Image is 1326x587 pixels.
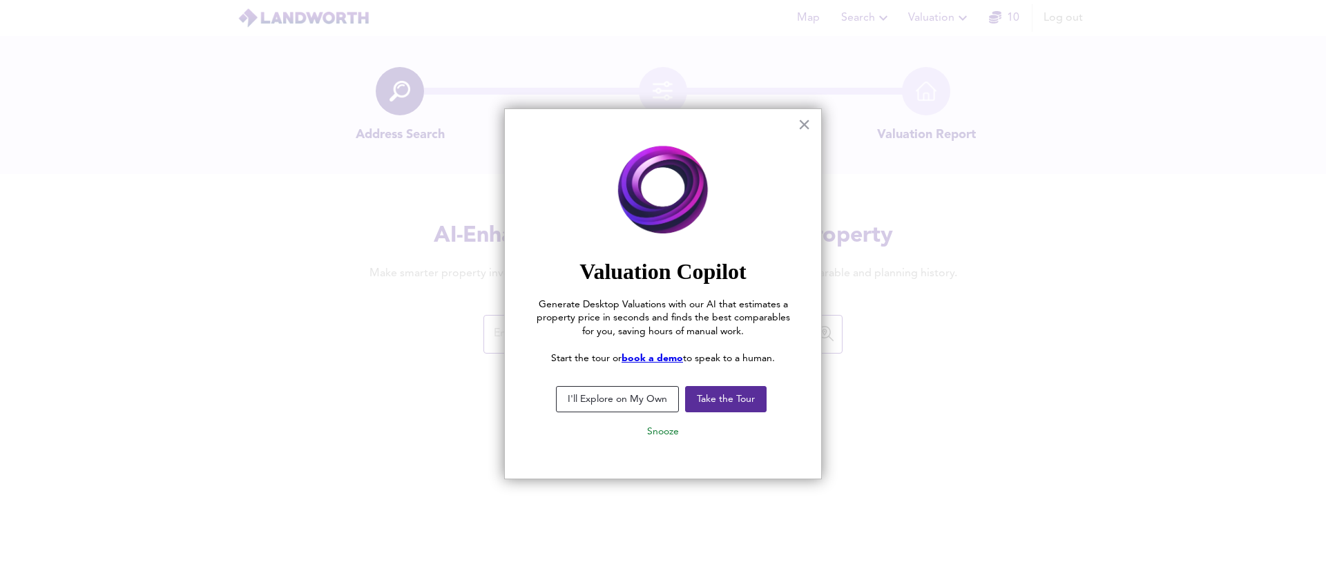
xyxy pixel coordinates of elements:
[532,298,794,339] p: Generate Desktop Valuations with our AI that estimates a property price in seconds and finds the ...
[551,354,622,363] span: Start the tour or
[556,386,679,412] button: I'll Explore on My Own
[636,419,690,444] button: Snooze
[532,258,794,285] h2: Valuation Copilot
[622,354,683,363] a: book a demo
[683,354,775,363] span: to speak to a human.
[685,386,767,412] button: Take the Tour
[798,113,811,135] button: Close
